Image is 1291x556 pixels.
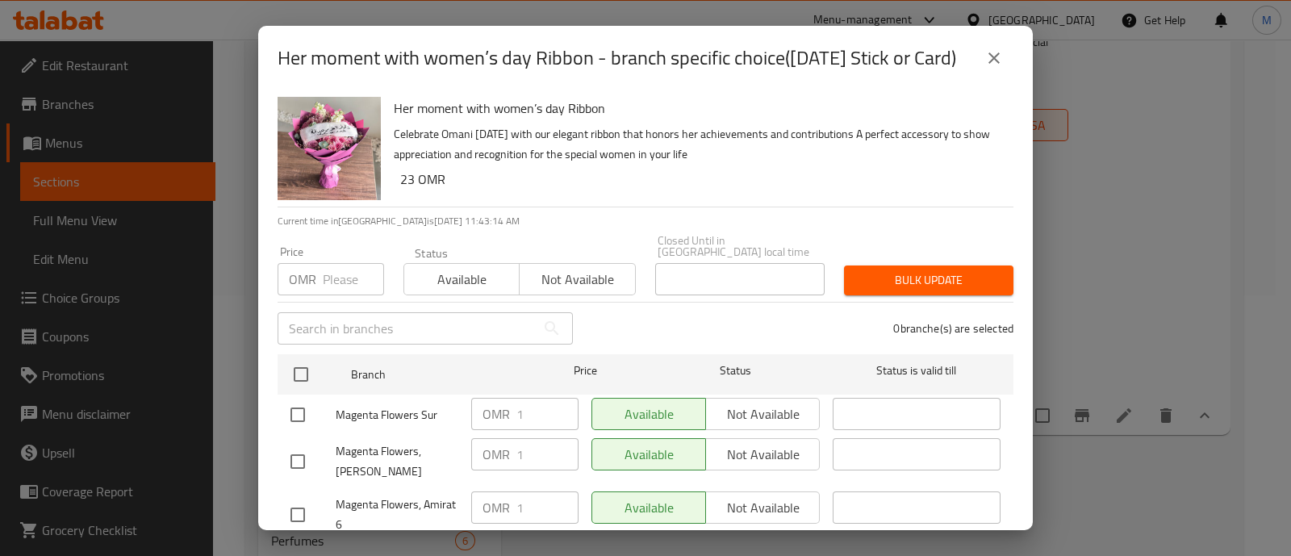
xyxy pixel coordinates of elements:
[833,361,1001,381] span: Status is valid till
[400,168,1001,190] h6: 23 OMR
[278,97,381,200] img: Her moment with women’s day Ribbon
[278,45,956,71] h2: Her moment with women’s day Ribbon - branch specific choice([DATE] Stick or Card)
[652,361,820,381] span: Status
[975,39,1013,77] button: close
[336,441,458,482] span: Magenta Flowers, [PERSON_NAME]
[278,214,1013,228] p: Current time in [GEOGRAPHIC_DATA] is [DATE] 11:43:14 AM
[483,445,510,464] p: OMR
[526,268,629,291] span: Not available
[857,270,1001,291] span: Bulk update
[516,398,579,430] input: Please enter price
[289,270,316,289] p: OMR
[519,263,635,295] button: Not available
[394,97,1001,119] h6: Her moment with women’s day Ribbon
[403,263,520,295] button: Available
[516,491,579,524] input: Please enter price
[483,498,510,517] p: OMR
[893,320,1013,337] p: 0 branche(s) are selected
[336,495,458,535] span: Magenta Flowers, Amirat 6
[278,312,536,345] input: Search in branches
[483,404,510,424] p: OMR
[411,268,513,291] span: Available
[532,361,639,381] span: Price
[394,124,1001,165] p: Celebrate Omani [DATE] with our elegant ribbon that honors her achievements and contributions A p...
[844,265,1013,295] button: Bulk update
[323,263,384,295] input: Please enter price
[516,438,579,470] input: Please enter price
[336,405,458,425] span: Magenta Flowers Sur
[351,365,519,385] span: Branch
